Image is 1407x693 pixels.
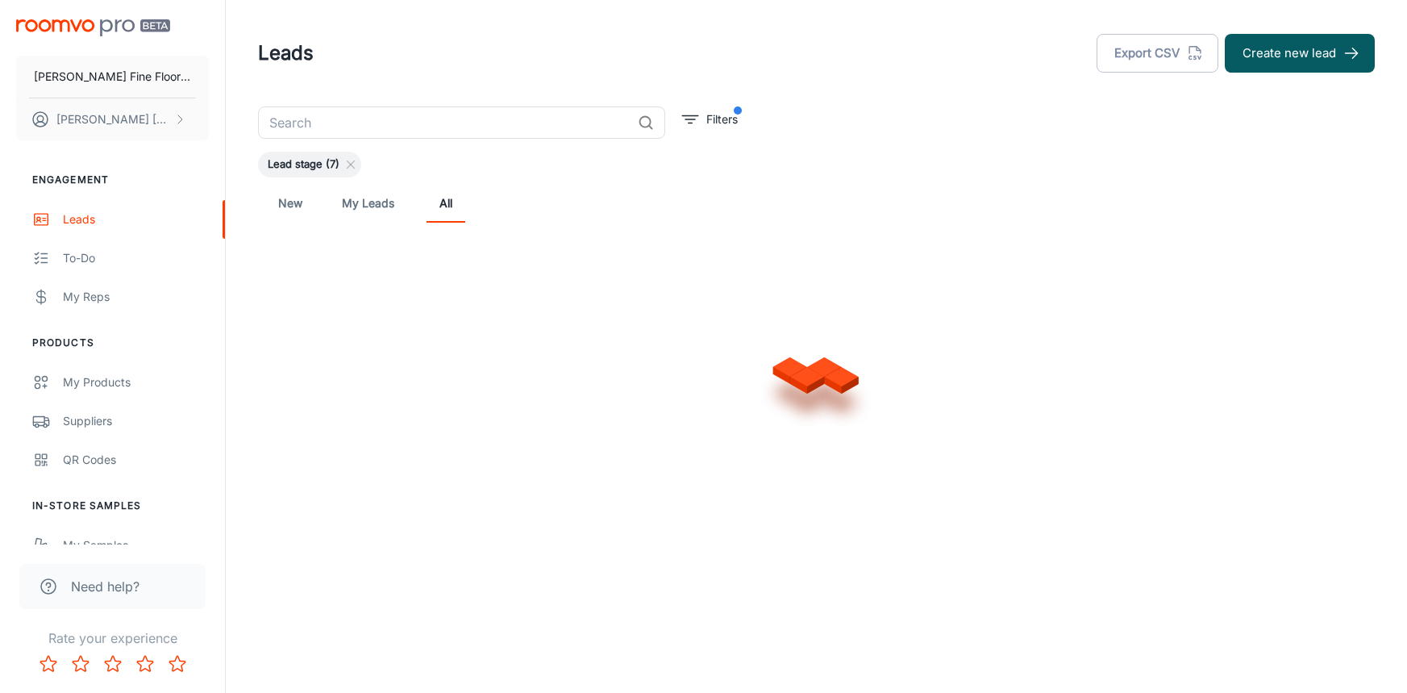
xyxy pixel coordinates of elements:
div: To-do [63,249,209,267]
div: Leads [63,211,209,228]
div: My Products [63,374,209,391]
input: Search [258,106,631,139]
button: [PERSON_NAME] [PERSON_NAME] [16,98,209,140]
div: My Reps [63,288,209,306]
div: Lead stage (7) [258,152,361,177]
span: Lead stage (7) [258,157,349,173]
button: [PERSON_NAME] Fine Floors, Inc [16,56,209,98]
div: Suppliers [63,412,209,430]
h1: Leads [258,39,314,68]
img: Roomvo PRO Beta [16,19,170,36]
div: My Samples [63,536,209,554]
button: filter [678,106,742,132]
button: Create new lead [1225,34,1375,73]
p: Filters [706,111,738,128]
a: All [427,184,465,223]
p: [PERSON_NAME] Fine Floors, Inc [34,68,191,86]
a: My Leads [342,184,394,223]
p: [PERSON_NAME] [PERSON_NAME] [56,111,170,128]
span: Need help? [71,577,139,596]
button: Export CSV [1097,34,1218,73]
a: New [271,184,310,223]
div: QR Codes [63,451,209,469]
